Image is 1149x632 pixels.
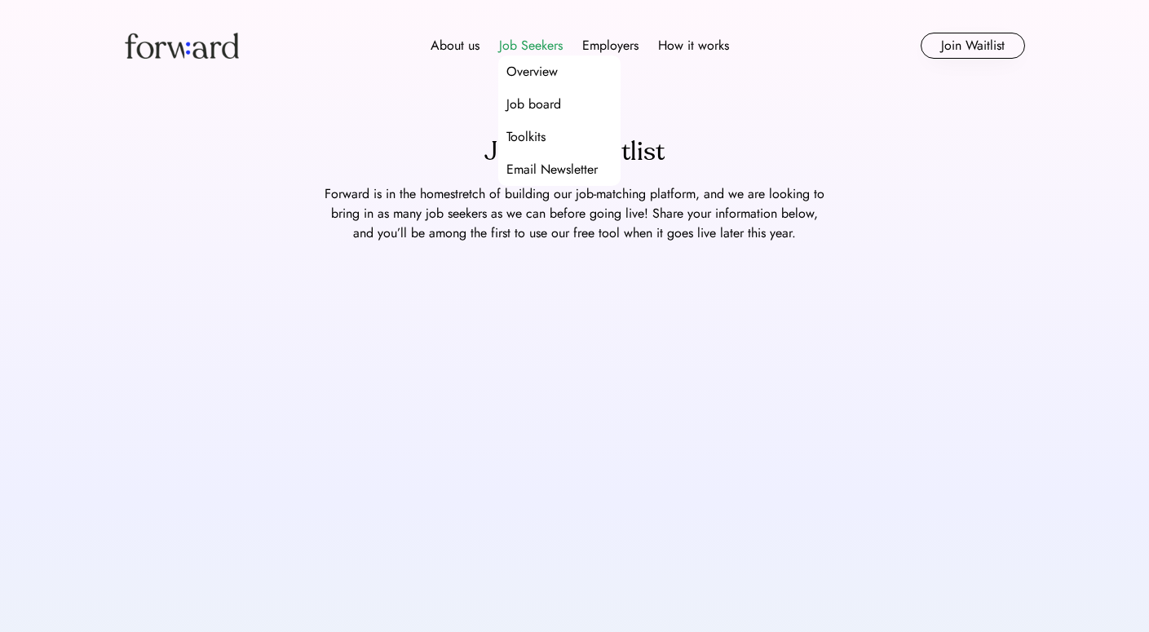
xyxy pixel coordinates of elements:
[582,36,639,55] div: Employers
[322,184,828,243] div: Forward is in the homestretch of building our job-matching platform, and we are looking to bring ...
[658,36,729,55] div: How it works
[484,132,665,171] div: Join the waitlist
[499,36,563,55] div: Job Seekers
[921,33,1025,59] button: Join Waitlist
[431,36,479,55] div: About us
[125,33,239,59] img: Forward logo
